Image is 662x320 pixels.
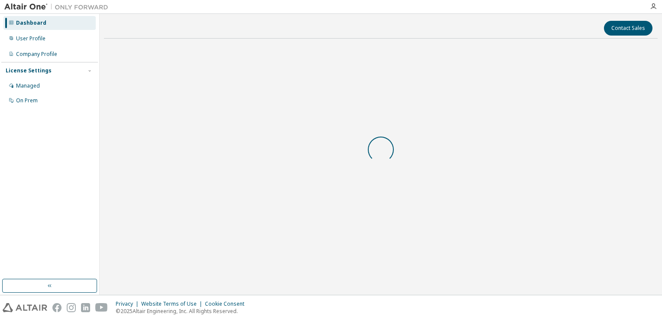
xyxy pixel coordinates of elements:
[3,303,47,312] img: altair_logo.svg
[95,303,108,312] img: youtube.svg
[16,20,46,26] div: Dashboard
[16,35,45,42] div: User Profile
[4,3,113,11] img: Altair One
[81,303,90,312] img: linkedin.svg
[141,300,205,307] div: Website Terms of Use
[16,97,38,104] div: On Prem
[116,307,250,315] p: © 2025 Altair Engineering, Inc. All Rights Reserved.
[205,300,250,307] div: Cookie Consent
[6,67,52,74] div: License Settings
[52,303,62,312] img: facebook.svg
[604,21,652,36] button: Contact Sales
[16,51,57,58] div: Company Profile
[67,303,76,312] img: instagram.svg
[116,300,141,307] div: Privacy
[16,82,40,89] div: Managed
